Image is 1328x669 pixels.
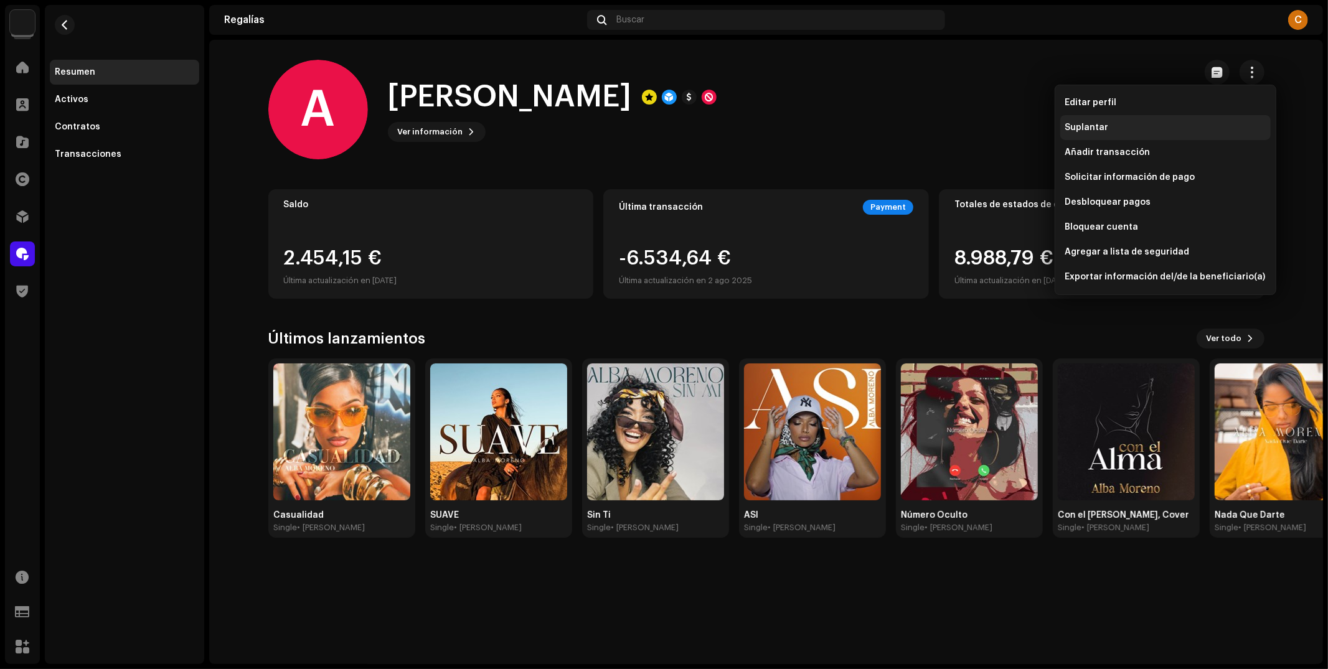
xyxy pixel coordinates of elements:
[925,523,992,533] div: • [PERSON_NAME]
[587,510,724,520] div: Sin Ti
[10,10,35,35] img: 297a105e-aa6c-4183-9ff4-27133c00f2e2
[297,523,365,533] div: • [PERSON_NAME]
[587,363,724,500] img: 15b722d7-45a9-4954-a7c5-f6bc783546f6
[50,60,199,85] re-m-nav-item: Resumen
[1065,222,1139,232] span: Bloquear cuenta
[55,149,121,159] div: Transacciones
[273,363,410,500] img: b7762b73-058c-4fd0-99ed-c42b1b714984
[1081,523,1149,533] div: • [PERSON_NAME]
[398,119,463,144] span: Ver información
[619,202,703,212] div: Última transacción
[55,95,88,105] div: Activos
[744,523,768,533] div: Single
[1065,272,1266,282] span: Exportar información del/de la beneficiario(a)
[388,122,486,142] button: Ver información
[901,510,1038,520] div: Número Oculto
[430,523,454,533] div: Single
[901,523,925,533] div: Single
[1197,329,1264,349] button: Ver todo
[284,273,397,288] div: Última actualización en [DATE]
[1058,363,1195,500] img: f371d69b-54c5-4fc1-a9f5-5c6ec32c5349
[619,273,752,288] div: Última actualización en 2 ago 2025
[388,77,632,117] h1: [PERSON_NAME]
[1207,326,1242,351] span: Ver todo
[273,523,297,533] div: Single
[1065,197,1151,207] span: Desbloquear pagos
[55,67,95,77] div: Resumen
[616,15,644,25] span: Buscar
[224,15,582,25] div: Regalías
[430,363,567,500] img: 7bb5effc-5171-442a-bb27-2f645d1077b8
[863,200,913,215] div: Payment
[1238,523,1306,533] div: • [PERSON_NAME]
[268,60,368,159] div: A
[1065,123,1109,133] span: Suplantar
[454,523,522,533] div: • [PERSON_NAME]
[50,115,199,139] re-m-nav-item: Contratos
[1058,523,1081,533] div: Single
[954,273,1068,288] div: Última actualización en [DATE]
[1288,10,1308,30] div: C
[50,142,199,167] re-m-nav-item: Transacciones
[744,510,881,520] div: ASÍ
[284,200,578,210] div: Saldo
[268,189,594,299] re-o-card-value: Saldo
[273,510,410,520] div: Casualidad
[1065,172,1195,182] span: Solicitar información de pago
[611,523,679,533] div: • [PERSON_NAME]
[1065,247,1190,257] span: Agregar a lista de seguridad
[768,523,836,533] div: • [PERSON_NAME]
[954,200,1249,210] div: Totales de estados de cuenta
[1215,523,1238,533] div: Single
[587,523,611,533] div: Single
[50,87,199,112] re-m-nav-item: Activos
[744,363,881,500] img: e02c033d-a40b-414c-a2a5-e2844eb12556
[1065,147,1151,157] span: Añadir transacción
[939,189,1264,299] re-o-card-value: Totales de estados de cuenta
[268,329,426,349] h3: Últimos lanzamientos
[1058,510,1195,520] div: Con el [PERSON_NAME], Cover
[901,363,1038,500] img: 7d28c96b-3054-4194-a0f5-6a11d9d44d31
[1065,98,1117,108] span: Editar perfil
[55,122,100,132] div: Contratos
[430,510,567,520] div: SUAVE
